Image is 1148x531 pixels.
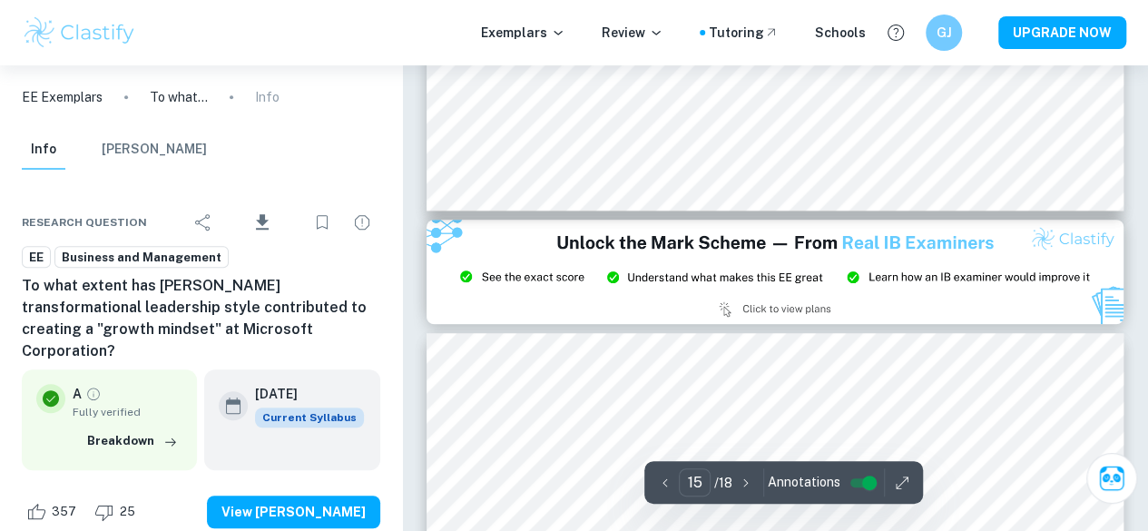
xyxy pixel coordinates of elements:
span: 25 [110,503,145,521]
button: UPGRADE NOW [998,16,1126,49]
button: Info [22,130,65,170]
div: Download [225,199,300,246]
div: Dislike [90,497,145,526]
a: Business and Management [54,246,229,269]
p: / 18 [714,473,732,493]
h6: GJ [934,23,955,43]
img: Clastify logo [22,15,137,51]
button: Help and Feedback [880,17,911,48]
span: Annotations [768,473,840,492]
button: Ask Clai [1086,453,1137,504]
a: Grade fully verified [85,386,102,402]
span: Research question [22,214,147,231]
h6: To what extent has [PERSON_NAME] transformational leadership style contributed to creating a "gro... [22,275,380,362]
span: Business and Management [55,249,228,267]
div: Report issue [344,204,380,241]
div: Like [22,497,86,526]
button: GJ [926,15,962,51]
p: Info [255,87,280,107]
a: Tutoring [709,23,779,43]
span: Current Syllabus [255,408,364,428]
p: Review [602,23,663,43]
p: A [73,384,82,404]
a: EE [22,246,51,269]
button: [PERSON_NAME] [102,130,207,170]
div: Share [185,204,221,241]
span: 357 [42,503,86,521]
div: This exemplar is based on the current syllabus. Feel free to refer to it for inspiration/ideas wh... [255,408,364,428]
h6: [DATE] [255,384,349,404]
span: EE [23,249,50,267]
p: Exemplars [481,23,565,43]
button: View [PERSON_NAME] [207,496,380,528]
img: Ad [427,220,1123,324]
button: Breakdown [83,428,182,455]
span: Fully verified [73,404,182,420]
a: Schools [815,23,866,43]
div: Bookmark [304,204,340,241]
p: To what extent has [PERSON_NAME] transformational leadership style contributed to creating a "gro... [150,87,208,107]
a: EE Exemplars [22,87,103,107]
